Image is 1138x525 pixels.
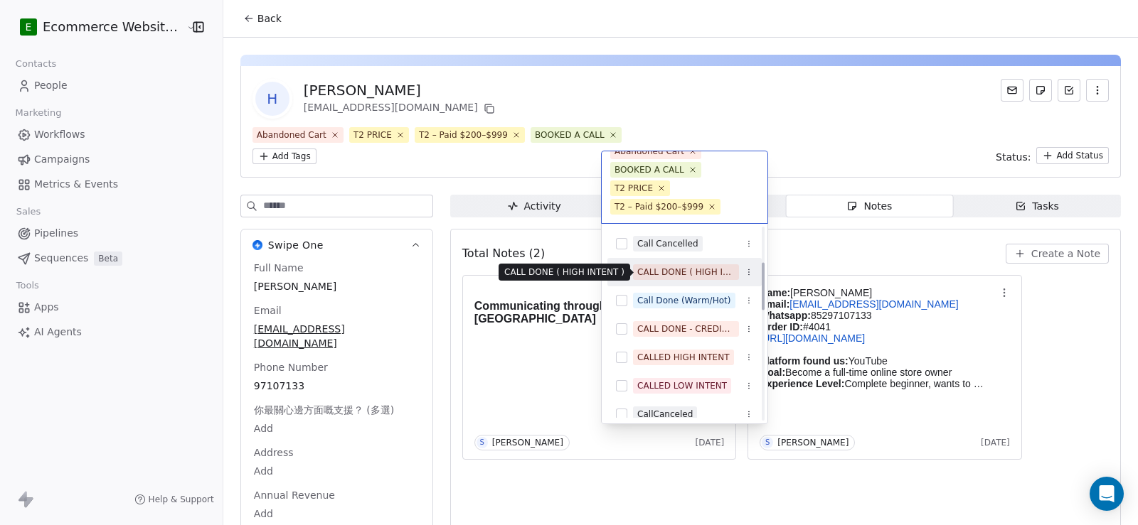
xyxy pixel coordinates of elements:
div: Call Cancelled [637,237,698,250]
div: T2 PRICE [615,182,653,195]
div: Abandoned Cart [615,145,684,158]
div: CALL DONE ( HIGH INTENT ) [637,266,735,278]
div: CALLED LOW INTENT [637,379,727,392]
div: T2 – Paid $200–$999 [615,200,703,213]
p: CALL DONE ( HIGH INTENT ) [504,266,624,278]
div: BOOKED A CALL [615,163,684,176]
div: CallCanceled [637,408,693,421]
div: Call Done (Warm/Hot) [637,294,731,307]
div: CALLED HIGH INTENT [637,351,730,364]
div: CALL DONE - CREDIT PENDING [637,323,735,335]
